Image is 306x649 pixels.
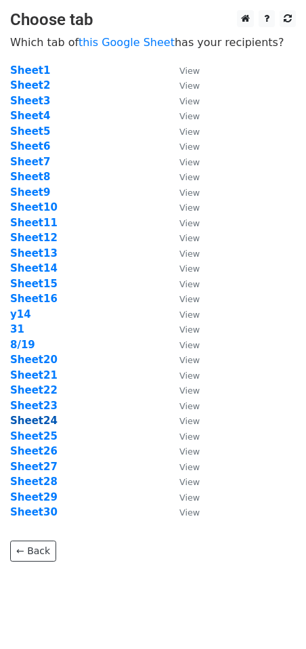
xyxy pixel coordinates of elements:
[179,477,200,487] small: View
[10,262,58,274] a: Sheet14
[10,400,58,412] a: Sheet23
[166,201,200,213] a: View
[179,142,200,152] small: View
[166,262,200,274] a: View
[10,506,58,518] a: Sheet30
[166,293,200,305] a: View
[10,339,35,351] a: 8/19
[166,186,200,198] a: View
[166,369,200,381] a: View
[10,293,58,305] strong: Sheet16
[10,10,296,30] h3: Choose tab
[10,461,58,473] a: Sheet27
[179,446,200,457] small: View
[179,294,200,304] small: View
[166,491,200,503] a: View
[179,340,200,350] small: View
[179,66,200,76] small: View
[10,415,58,427] a: Sheet24
[10,156,50,168] a: Sheet7
[166,278,200,290] a: View
[166,79,200,91] a: View
[10,278,58,290] strong: Sheet15
[179,81,200,91] small: View
[166,384,200,396] a: View
[179,172,200,182] small: View
[10,186,50,198] a: Sheet9
[10,35,296,49] p: Which tab of has your recipients?
[179,203,200,213] small: View
[179,355,200,365] small: View
[10,110,50,122] a: Sheet4
[179,188,200,198] small: View
[166,247,200,259] a: View
[10,64,50,77] a: Sheet1
[179,157,200,167] small: View
[10,201,58,213] a: Sheet10
[166,171,200,183] a: View
[179,310,200,320] small: View
[10,247,58,259] strong: Sheet13
[179,279,200,289] small: View
[179,507,200,518] small: View
[166,217,200,229] a: View
[10,430,58,442] strong: Sheet25
[10,476,58,488] a: Sheet28
[166,95,200,107] a: View
[179,493,200,503] small: View
[166,125,200,138] a: View
[10,369,58,381] strong: Sheet21
[179,96,200,106] small: View
[166,308,200,320] a: View
[10,323,24,335] a: 31
[79,36,175,49] a: this Google Sheet
[166,506,200,518] a: View
[10,125,50,138] a: Sheet5
[166,354,200,366] a: View
[10,308,31,320] a: y14
[166,110,200,122] a: View
[10,384,58,396] a: Sheet22
[10,95,50,107] a: Sheet3
[166,323,200,335] a: View
[10,217,58,229] strong: Sheet11
[179,218,200,228] small: View
[179,264,200,274] small: View
[179,127,200,137] small: View
[179,401,200,411] small: View
[166,461,200,473] a: View
[179,416,200,426] small: View
[166,476,200,488] a: View
[179,111,200,121] small: View
[166,400,200,412] a: View
[10,140,50,152] a: Sheet6
[10,171,50,183] a: Sheet8
[10,445,58,457] strong: Sheet26
[10,354,58,366] a: Sheet20
[10,232,58,244] strong: Sheet12
[179,249,200,259] small: View
[10,491,58,503] strong: Sheet29
[10,79,50,91] a: Sheet2
[166,415,200,427] a: View
[166,140,200,152] a: View
[179,371,200,381] small: View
